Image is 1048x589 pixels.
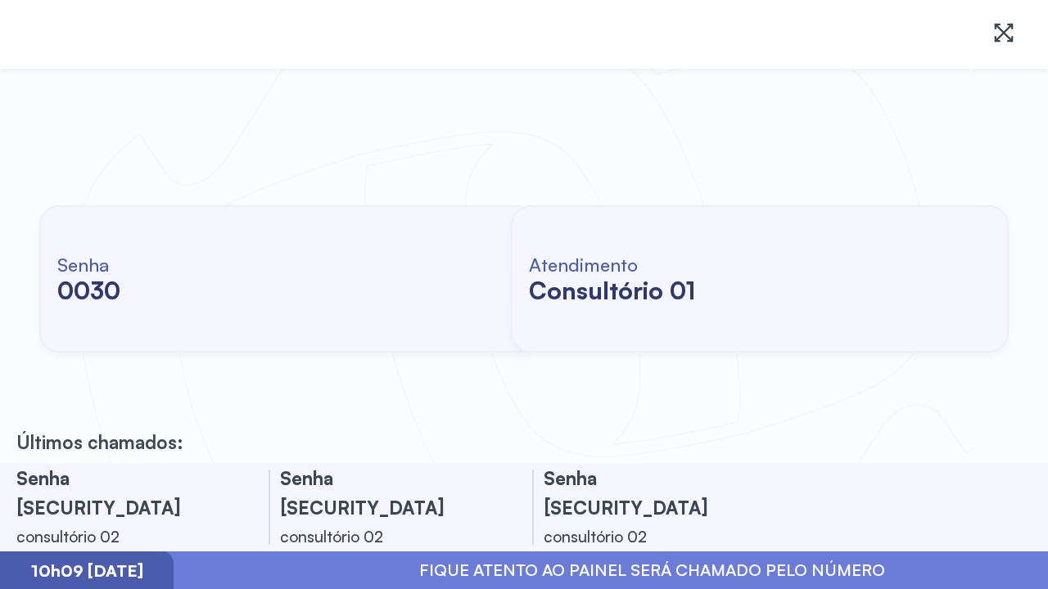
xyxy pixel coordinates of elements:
div: consultório 02 [16,522,229,551]
h3: Senha [SECURITY_DATA] [16,463,229,522]
img: Logotipo do estabelecimento [26,13,210,56]
div: consultório 02 [280,522,493,551]
h3: Senha [SECURITY_DATA] [280,463,493,522]
h6: Atendimento [529,253,695,276]
div: consultório 02 [544,522,757,551]
h3: Senha [SECURITY_DATA] [544,463,757,522]
h2: consultório 01 [529,276,695,305]
p: Últimos chamados: [16,430,183,453]
h6: Senha [57,253,120,276]
h2: 0030 [57,276,120,305]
